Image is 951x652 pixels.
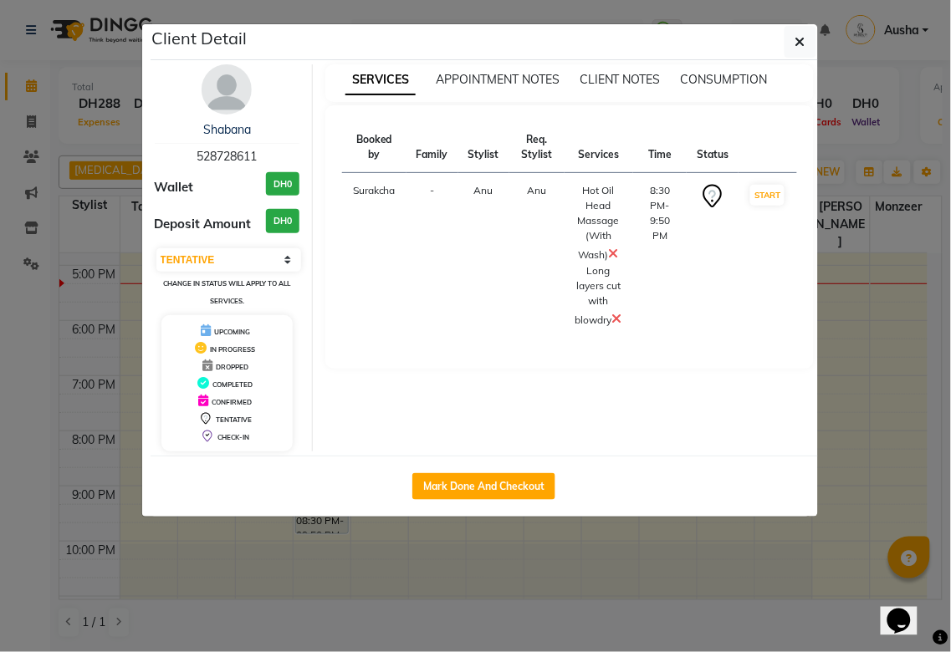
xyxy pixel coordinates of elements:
span: UPCOMING [214,328,250,336]
span: 528728611 [197,149,257,164]
td: - [406,173,458,339]
th: Status [687,122,739,173]
div: Long layers cut with blowdry [575,263,623,329]
span: Anu [527,184,546,196]
th: Booked by [342,122,406,173]
span: SERVICES [345,65,416,95]
span: DROPPED [216,363,248,371]
th: Family [406,122,458,173]
th: Time [633,122,687,173]
th: Services [565,122,633,173]
button: START [750,185,785,206]
span: COMPLETED [212,380,253,389]
h3: DH0 [266,209,299,233]
span: CHECK-IN [217,433,249,441]
a: Shabana [203,122,251,137]
th: Req. Stylist [509,122,565,173]
td: 8:30 PM-9:50 PM [633,173,687,339]
span: CLIENT NOTES [580,72,661,87]
span: CONSUMPTION [681,72,768,87]
span: Deposit Amount [155,215,252,234]
span: Anu [474,184,493,196]
span: TENTATIVE [216,415,252,424]
h5: Client Detail [152,26,248,51]
span: CONFIRMED [212,398,252,406]
h3: DH0 [266,172,299,196]
th: Stylist [458,122,509,173]
img: avatar [202,64,252,115]
small: Change in status will apply to all services. [163,279,290,305]
button: Mark Done And Checkout [412,473,555,500]
span: APPOINTMENT NOTES [436,72,560,87]
span: Wallet [155,178,194,197]
td: Surakcha [342,173,406,339]
span: IN PROGRESS [210,345,255,354]
div: Hot Oil Head Massage (With Wash) [575,183,623,263]
iframe: chat widget [881,585,934,635]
